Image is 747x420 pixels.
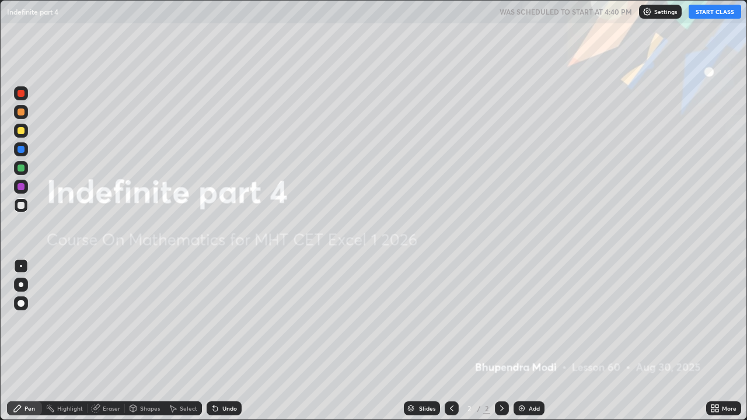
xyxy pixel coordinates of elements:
[643,7,652,16] img: class-settings-icons
[722,405,736,411] div: More
[140,405,160,411] div: Shapes
[463,405,475,412] div: 2
[477,405,481,412] div: /
[7,7,58,16] p: Indefinite part 4
[517,404,526,413] img: add-slide-button
[103,405,120,411] div: Eraser
[57,405,83,411] div: Highlight
[529,405,540,411] div: Add
[222,405,237,411] div: Undo
[419,405,435,411] div: Slides
[25,405,35,411] div: Pen
[654,9,677,15] p: Settings
[689,5,741,19] button: START CLASS
[500,6,632,17] h5: WAS SCHEDULED TO START AT 4:40 PM
[483,403,490,414] div: 2
[180,405,197,411] div: Select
